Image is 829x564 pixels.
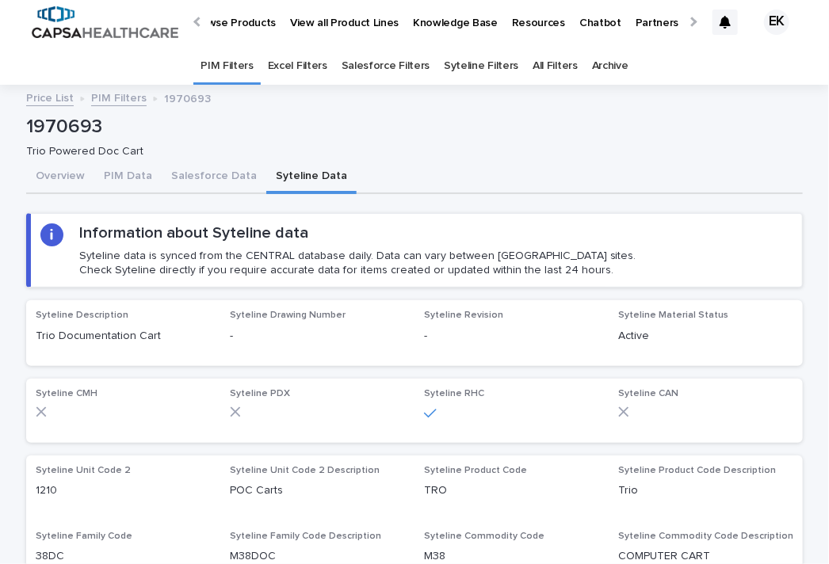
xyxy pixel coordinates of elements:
a: Price List [26,88,74,106]
span: Syteline Family Code [36,532,132,541]
a: Excel Filters [268,48,327,85]
span: Syteline PDX [230,389,290,398]
span: Syteline Product Code [424,466,527,475]
span: Syteline Unit Code 2 [36,466,131,475]
p: Trio Documentation Cart [36,328,211,345]
p: 1970693 [164,89,211,106]
p: Active [618,328,793,345]
span: Syteline Drawing Number [230,311,346,320]
p: 1210 [36,482,211,499]
button: Overview [26,161,94,194]
span: Syteline Unit Code 2 Description [230,466,380,475]
p: - [424,328,599,345]
a: All Filters [533,48,578,85]
span: Syteline RHC [424,389,484,398]
p: POC Carts [230,482,405,499]
p: Trio Powered Doc Cart [26,145,790,158]
span: Syteline Product Code Description [618,466,776,475]
p: 1970693 [26,116,797,139]
button: Salesforce Data [162,161,266,194]
a: PIM Filters [201,48,254,85]
a: Archive [592,48,628,85]
a: Syteline Filters [444,48,518,85]
span: Syteline CAN [618,389,678,398]
span: Syteline Revision [424,311,503,320]
p: Trio [618,482,793,499]
span: Syteline Commodity Code Description [618,532,793,541]
a: PIM Filters [91,88,147,106]
p: Syteline data is synced from the CENTRAL database daily. Data can vary between [GEOGRAPHIC_DATA] ... [79,249,636,277]
span: Syteline Family Code Description [230,532,381,541]
div: EK [764,10,789,35]
p: - [230,328,405,345]
button: Syteline Data [266,161,357,194]
a: Salesforce Filters [342,48,430,85]
p: TRO [424,482,599,499]
span: Syteline Description [36,311,128,320]
h2: Information about Syteline data [79,223,308,242]
span: Syteline CMH [36,389,97,398]
button: PIM Data [94,161,162,194]
span: Syteline Material Status [618,311,728,320]
img: B5p4sRfuTuC72oLToeu7 [32,6,178,38]
span: Syteline Commodity Code [424,532,544,541]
